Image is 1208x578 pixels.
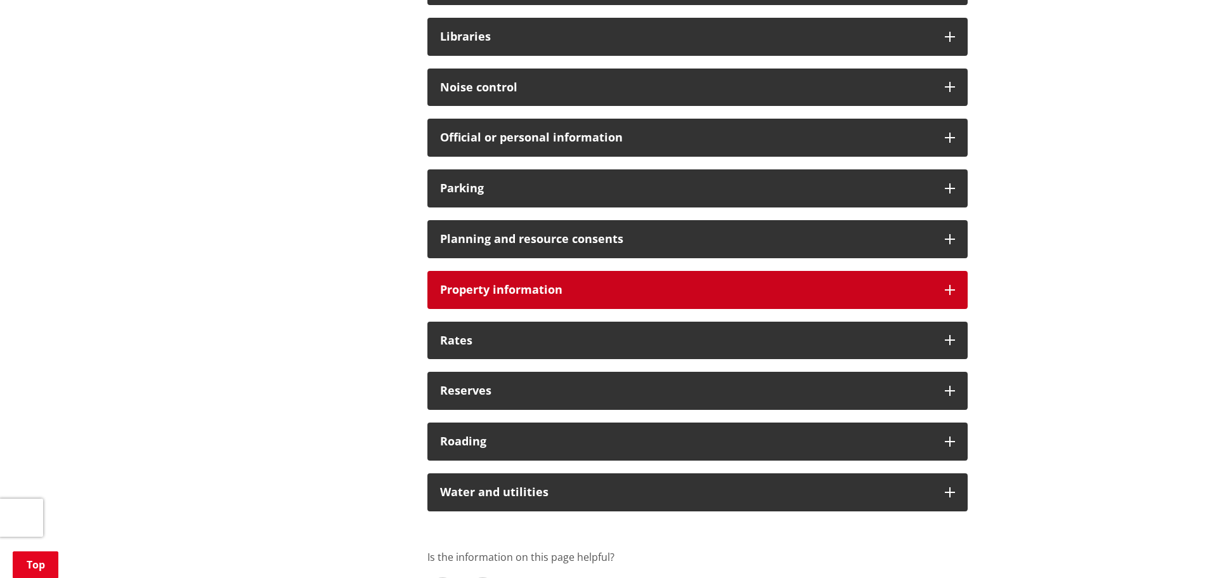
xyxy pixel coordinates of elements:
a: Top [13,551,58,578]
h3: Libraries [440,30,932,43]
h3: Rates [440,334,932,347]
h3: Property information [440,284,932,296]
h3: Noise control [440,81,932,94]
iframe: Messenger Launcher [1150,525,1195,570]
h3: Official or personal information [440,131,932,144]
h3: Water and utilities [440,486,932,499]
h3: Parking [440,182,932,195]
h3: Reserves [440,384,932,397]
h3: Planning and resource consents [440,233,932,246]
p: Is the information on this page helpful? [427,549,968,565]
h3: Roading [440,435,932,448]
